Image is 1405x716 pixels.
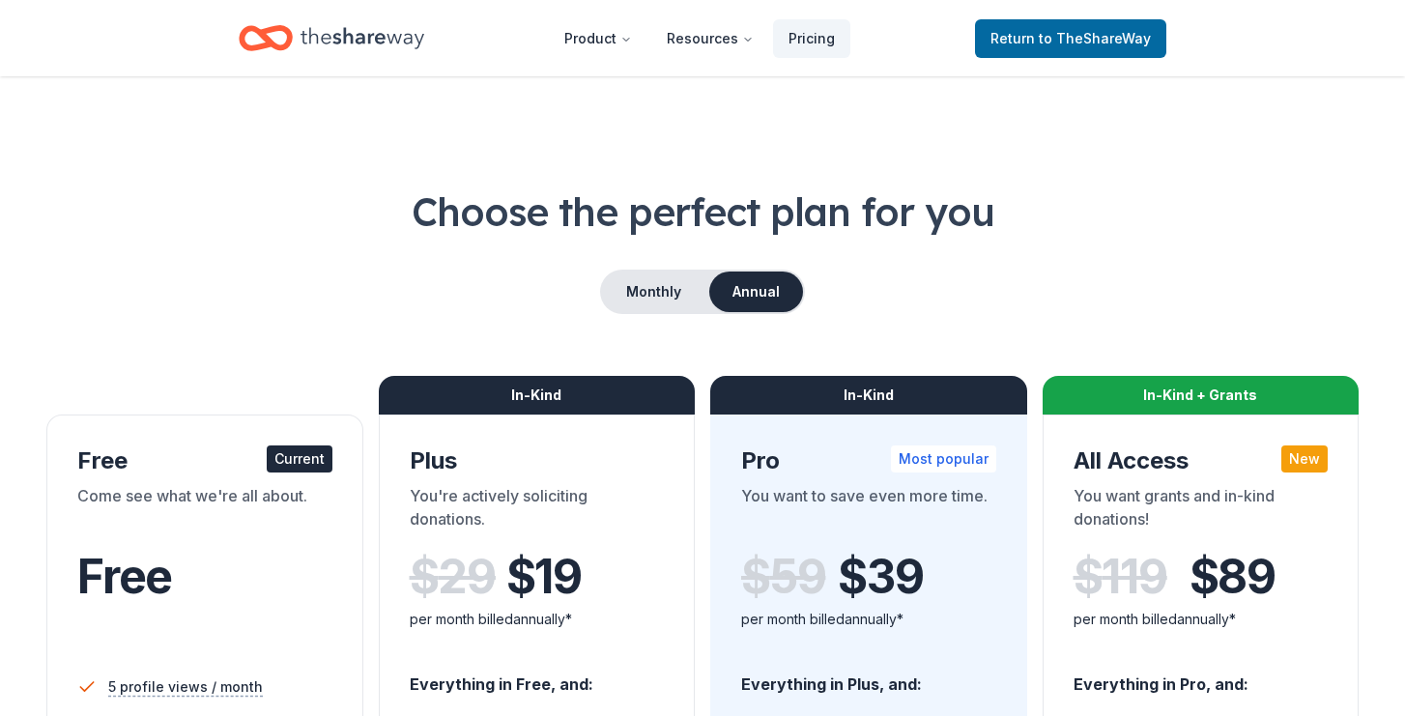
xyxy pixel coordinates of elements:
button: Monthly [602,272,705,312]
span: $ 89 [1190,550,1276,604]
span: Free [77,548,172,605]
div: Everything in Pro, and: [1074,656,1329,697]
nav: Main [549,15,850,61]
div: All Access [1074,445,1329,476]
button: Product [549,19,647,58]
span: to TheShareWay [1039,30,1151,46]
a: Pricing [773,19,850,58]
div: Free [77,445,332,476]
a: Home [239,15,424,61]
div: per month billed annually* [741,608,996,631]
div: You want grants and in-kind donations! [1074,484,1329,538]
div: per month billed annually* [410,608,665,631]
span: Return [990,27,1151,50]
div: Pro [741,445,996,476]
button: Annual [709,272,803,312]
div: In-Kind [379,376,696,415]
button: Resources [651,19,769,58]
div: You want to save even more time. [741,484,996,538]
div: per month billed annually* [1074,608,1329,631]
div: In-Kind + Grants [1043,376,1360,415]
div: Everything in Free, and: [410,656,665,697]
div: Most popular [891,445,996,473]
div: Everything in Plus, and: [741,656,996,697]
div: Current [267,445,332,473]
h1: Choose the perfect plan for you [46,185,1359,239]
div: In-Kind [710,376,1027,415]
div: Plus [410,445,665,476]
span: $ 19 [506,550,582,604]
a: Returnto TheShareWay [975,19,1166,58]
span: 5 profile views / month [108,675,263,699]
div: Come see what we're all about. [77,484,332,538]
div: You're actively soliciting donations. [410,484,665,538]
span: $ 39 [838,550,923,604]
div: New [1281,445,1328,473]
